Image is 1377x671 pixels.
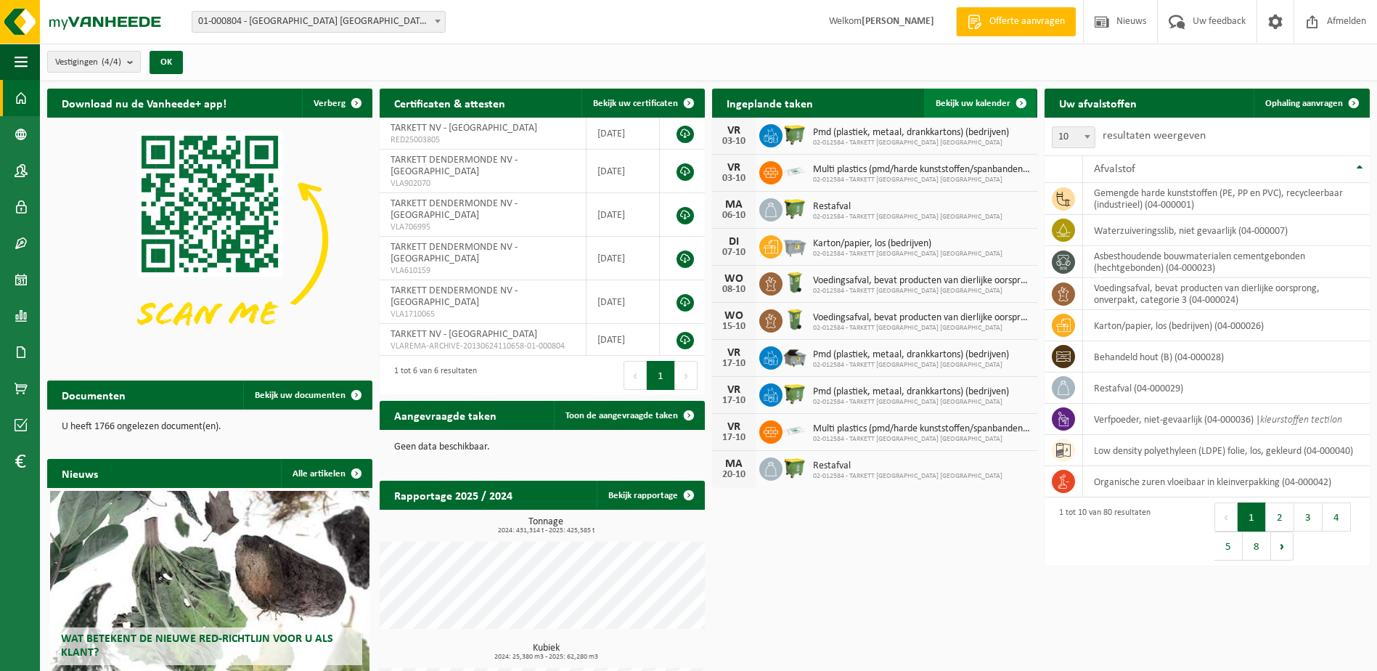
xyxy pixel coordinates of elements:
[712,89,828,117] h2: Ingeplande taken
[813,361,1009,370] span: 02-012584 - TARKETT [GEOGRAPHIC_DATA] [GEOGRAPHIC_DATA]
[387,643,705,661] h3: Kubiek
[587,193,660,237] td: [DATE]
[783,233,807,258] img: WB-2500-GAL-GY-01
[1083,183,1370,215] td: gemengde harde kunststoffen (PE, PP en PVC), recycleerbaar (industrieel) (04-000001)
[1083,373,1370,404] td: restafval (04-000029)
[302,89,371,118] button: Verberg
[391,221,575,233] span: VLA706995
[719,174,748,184] div: 03-10
[719,273,748,285] div: WO
[587,118,660,150] td: [DATE]
[719,384,748,396] div: VR
[391,329,537,340] span: TARKETT NV - [GEOGRAPHIC_DATA]
[813,176,1030,184] span: 02-012584 - TARKETT [GEOGRAPHIC_DATA] [GEOGRAPHIC_DATA]
[813,139,1009,147] span: 02-012584 - TARKETT [GEOGRAPHIC_DATA] [GEOGRAPHIC_DATA]
[719,396,748,406] div: 17-10
[391,198,518,221] span: TARKETT DENDERMONDE NV - [GEOGRAPHIC_DATA]
[1238,503,1266,532] button: 1
[813,386,1009,398] span: Pmd (plastiek, metaal, drankkartons) (bedrijven)
[956,7,1076,36] a: Offerte aanvragen
[783,307,807,332] img: WB-0140-HPE-GN-50
[813,460,1002,472] span: Restafval
[47,459,113,487] h2: Nieuws
[391,309,575,320] span: VLA1710065
[587,280,660,324] td: [DATE]
[783,122,807,147] img: WB-1100-HPE-GN-50
[380,89,520,117] h2: Certificaten & attesten
[813,127,1009,139] span: Pmd (plastiek, metaal, drankkartons) (bedrijven)
[1266,503,1294,532] button: 2
[1265,99,1343,108] span: Ophaling aanvragen
[719,285,748,295] div: 08-10
[862,16,934,27] strong: [PERSON_NAME]
[394,442,690,452] p: Geen data beschikbaar.
[1083,404,1370,435] td: verfpoeder, niet-gevaarlijk (04-000036) |
[391,285,518,308] span: TARKETT DENDERMONDE NV - [GEOGRAPHIC_DATA]
[675,361,698,390] button: Next
[391,134,575,146] span: RED25003805
[1083,341,1370,373] td: behandeld hout (B) (04-000028)
[1052,501,1151,562] div: 1 tot 10 van 80 resultaten
[783,381,807,406] img: WB-1100-HPE-GN-50
[813,435,1030,444] span: 02-012584 - TARKETT [GEOGRAPHIC_DATA] [GEOGRAPHIC_DATA]
[1323,503,1351,532] button: 4
[554,401,703,430] a: Toon de aangevraagde taken
[1083,466,1370,497] td: organische zuren vloeibaar in kleinverpakking (04-000042)
[391,265,575,277] span: VLA610159
[1083,435,1370,466] td: low density polyethyleen (LDPE) folie, los, gekleurd (04-000040)
[813,423,1030,435] span: Multi plastics (pmd/harde kunststoffen/spanbanden/eps/folie naturel/folie gemeng...
[813,238,1002,250] span: Karton/papier, los (bedrijven)
[783,455,807,480] img: WB-1100-HPE-GN-50
[1083,246,1370,278] td: asbesthoudende bouwmaterialen cementgebonden (hechtgebonden) (04-000023)
[102,57,121,67] count: (4/4)
[243,381,371,410] a: Bekijk uw documenten
[719,211,748,221] div: 06-10
[150,51,183,74] button: OK
[813,398,1009,407] span: 02-012584 - TARKETT [GEOGRAPHIC_DATA] [GEOGRAPHIC_DATA]
[1083,310,1370,341] td: karton/papier, los (bedrijven) (04-000026)
[719,248,748,258] div: 07-10
[1053,127,1095,147] span: 10
[1214,503,1238,532] button: Previous
[813,213,1002,221] span: 02-012584 - TARKETT [GEOGRAPHIC_DATA] [GEOGRAPHIC_DATA]
[719,433,748,443] div: 17-10
[565,411,678,420] span: Toon de aangevraagde taken
[47,118,372,362] img: Download de VHEPlus App
[936,99,1010,108] span: Bekijk uw kalender
[587,237,660,280] td: [DATE]
[719,199,748,211] div: MA
[1052,126,1095,148] span: 10
[1294,503,1323,532] button: 3
[1045,89,1151,117] h2: Uw afvalstoffen
[391,155,518,177] span: TARKETT DENDERMONDE NV - [GEOGRAPHIC_DATA]
[1083,215,1370,246] td: waterzuiveringsslib, niet gevaarlijk (04-000007)
[783,344,807,369] img: WB-5000-GAL-GY-01
[587,150,660,193] td: [DATE]
[1260,415,1342,426] i: kleurstoffen tectilon
[1094,163,1135,175] span: Afvalstof
[719,470,748,480] div: 20-10
[813,164,1030,176] span: Multi plastics (pmd/harde kunststoffen/spanbanden/eps/folie naturel/folie gemeng...
[593,99,678,108] span: Bekijk uw certificaten
[719,137,748,147] div: 03-10
[719,322,748,332] div: 15-10
[391,123,537,134] span: TARKETT NV - [GEOGRAPHIC_DATA]
[387,517,705,534] h3: Tonnage
[719,236,748,248] div: DI
[62,422,358,432] p: U heeft 1766 ongelezen document(en).
[281,459,371,488] a: Alle artikelen
[813,312,1030,324] span: Voedingsafval, bevat producten van dierlijke oorsprong, onverpakt, categorie 3
[387,527,705,534] span: 2024: 431,314 t - 2025: 425,585 t
[587,324,660,356] td: [DATE]
[813,201,1002,213] span: Restafval
[813,349,1009,361] span: Pmd (plastiek, metaal, drankkartons) (bedrijven)
[1214,532,1243,561] button: 5
[47,89,241,117] h2: Download nu de Vanheede+ app!
[387,654,705,661] span: 2024: 25,380 m3 - 2025: 62,280 m3
[192,12,445,32] span: 01-000804 - TARKETT NV - WAALWIJK
[719,347,748,359] div: VR
[47,381,140,409] h2: Documenten
[1271,532,1294,561] button: Next
[1083,278,1370,310] td: voedingsafval, bevat producten van dierlijke oorsprong, onverpakt, categorie 3 (04-000024)
[986,15,1068,29] span: Offerte aanvragen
